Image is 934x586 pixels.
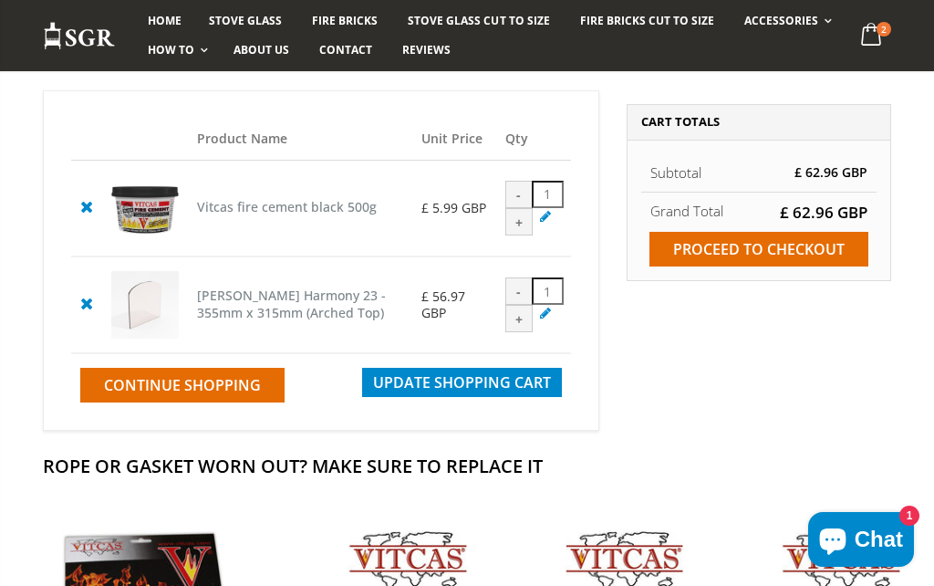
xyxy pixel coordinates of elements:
[412,119,495,160] th: Unit Price
[505,305,533,332] div: +
[496,119,571,160] th: Qty
[394,6,563,36] a: Stove Glass Cut To Size
[43,21,116,51] img: Stove Glass Replacement
[794,163,867,181] span: £ 62.96 GBP
[389,36,464,65] a: Reviews
[650,202,723,220] strong: Grand Total
[650,163,701,182] span: Subtotal
[306,36,386,65] a: Contact
[195,6,296,36] a: Stove Glass
[373,372,551,392] span: Update Shopping Cart
[803,512,919,571] inbox-online-store-chat: Shopify online store chat
[134,36,217,65] a: How To
[197,198,377,215] a: Vitcas fire cement black 500g
[649,232,868,267] input: Proceed to checkout
[362,368,562,397] button: Update Shopping Cart
[104,375,261,395] span: Continue Shopping
[111,271,179,339] img: Nestor Martin Harmony 23 - 355mm x 315mm (Arched Top)
[505,181,533,208] div: -
[580,13,714,28] span: Fire Bricks Cut To Size
[134,6,195,36] a: Home
[877,22,891,37] span: 2
[780,202,867,223] span: £ 62.96 GBP
[402,42,451,58] span: Reviews
[505,208,533,235] div: +
[220,36,303,65] a: About us
[421,288,465,321] span: £ 56.97 GBP
[854,18,891,54] a: 2
[744,13,818,28] span: Accessories
[731,6,841,36] a: Accessories
[148,42,194,58] span: How To
[43,454,891,478] h2: Rope Or Gasket Worn Out? Make Sure To Replace It
[111,174,179,242] img: Vitcas fire cement black 500g
[148,13,182,28] span: Home
[298,6,391,36] a: Fire Bricks
[188,119,412,160] th: Product Name
[641,113,720,130] span: Cart Totals
[312,13,378,28] span: Fire Bricks
[233,42,289,58] span: About us
[80,368,285,403] a: Continue Shopping
[566,6,728,36] a: Fire Bricks Cut To Size
[197,287,386,321] a: [PERSON_NAME] Harmony 23 - 355mm x 315mm (Arched Top)
[319,42,372,58] span: Contact
[421,199,486,216] span: £ 5.99 GBP
[408,13,549,28] span: Stove Glass Cut To Size
[505,277,533,305] div: -
[209,13,282,28] span: Stove Glass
